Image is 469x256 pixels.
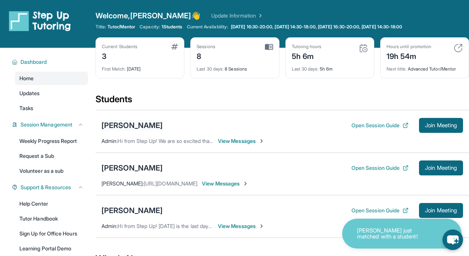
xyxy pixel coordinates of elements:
div: [DATE] [102,62,178,72]
div: Students [96,93,469,110]
div: [PERSON_NAME] [101,163,163,173]
a: Home [15,72,88,85]
button: Open Session Guide [351,164,409,172]
img: card [265,44,273,50]
div: 5h 6m [292,50,322,62]
img: Chevron-Right [259,138,265,144]
span: [DATE] 16:30-20:00, [DATE] 14:30-18:00, [DATE] 16:30-20:00, [DATE] 14:30-18:00 [231,24,402,30]
div: Hours until promotion [387,44,431,50]
div: Current Students [102,44,137,50]
button: Join Meeting [419,203,463,218]
img: Chevron-Right [259,223,265,229]
button: Join Meeting [419,160,463,175]
a: Volunteer as a sub [15,164,88,178]
span: [URL][DOMAIN_NAME] [144,180,197,187]
button: Session Management [18,121,84,128]
div: Sessions [197,44,215,50]
a: Updates [15,87,88,100]
a: Request a Sub [15,149,88,163]
a: Update Information [211,12,263,19]
span: 1 Students [162,24,182,30]
div: 8 [197,50,215,62]
img: Chevron Right [256,12,263,19]
span: Dashboard [21,58,47,66]
span: Capacity: [140,24,160,30]
div: [PERSON_NAME] [101,120,163,131]
span: First Match : [102,66,126,72]
img: card [454,44,463,53]
img: Chevron-Right [243,181,248,187]
button: chat-button [443,230,463,250]
button: Open Session Guide [351,122,409,129]
a: Weekly Progress Report [15,134,88,148]
a: Learning Portal Demo [15,242,88,255]
a: Sign Up for Office Hours [15,227,88,240]
p: [PERSON_NAME] just matched with a student! [357,228,432,240]
button: Open Session Guide [351,207,409,214]
img: card [359,44,368,53]
span: Tasks [19,104,33,112]
span: Admin : [101,138,118,144]
span: Join Meeting [425,208,457,213]
span: View Messages [218,222,265,230]
span: Join Meeting [425,166,457,170]
div: Tutoring hours [292,44,322,50]
div: 19h 54m [387,50,431,62]
a: [DATE] 16:30-20:00, [DATE] 14:30-18:00, [DATE] 16:30-20:00, [DATE] 14:30-18:00 [229,24,404,30]
span: Last 30 days : [292,66,319,72]
span: Tutor/Mentor [107,24,135,30]
span: Next title : [387,66,407,72]
span: View Messages [202,180,248,187]
button: Join Meeting [419,118,463,133]
a: Help Center [15,197,88,210]
button: Support & Resources [18,184,84,191]
span: Support & Resources [21,184,71,191]
span: Title: [96,24,106,30]
span: Join Meeting [425,123,457,128]
img: card [171,44,178,50]
span: Home [19,75,34,82]
a: Tutor Handbook [15,212,88,225]
div: 5h 6m [292,62,368,72]
div: 8 Sessions [197,62,273,72]
button: Dashboard [18,58,84,66]
span: Last 30 days : [197,66,223,72]
div: Advanced Tutor/Mentor [387,62,463,72]
div: 3 [102,50,137,62]
span: View Messages [218,137,265,145]
div: [PERSON_NAME] [101,205,163,216]
span: Session Management [21,121,72,128]
img: logo [9,10,71,31]
span: [PERSON_NAME] : [101,180,144,187]
span: Welcome, [PERSON_NAME] 👋 [96,10,201,21]
span: Admin : [101,223,118,229]
span: Updates [19,90,40,97]
a: Tasks [15,102,88,115]
span: Current Availability: [187,24,228,30]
